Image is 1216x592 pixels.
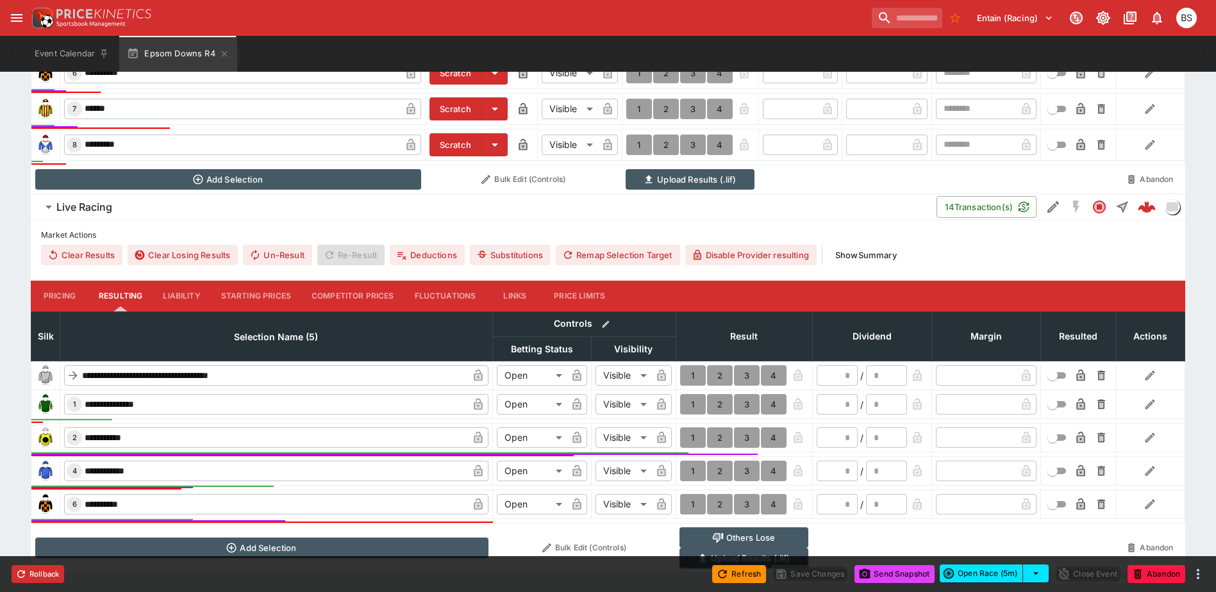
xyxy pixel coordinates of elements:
span: Visibility [600,341,667,357]
button: 2 [707,394,733,415]
button: Scratch [429,97,482,120]
button: Send Snapshot [854,565,935,583]
th: Actions [1115,311,1185,361]
th: Margin [931,311,1040,361]
button: Abandon [1119,169,1181,190]
img: runner 8 [35,135,56,155]
button: 4 [761,494,787,514]
button: 4 [707,63,733,83]
button: 4 [761,394,787,415]
button: 3 [734,494,760,514]
button: Rollback [12,565,64,583]
button: Un-Result [243,245,312,265]
img: runner 6 [35,494,56,514]
button: Documentation [1119,6,1142,29]
button: Brendan Scoble [1172,4,1201,32]
span: 8 [70,140,79,149]
div: Open [497,394,567,415]
div: Brendan Scoble [1176,8,1197,28]
button: Straight [1111,195,1134,218]
div: / [860,465,863,478]
h6: Live Racing [56,201,112,214]
button: Others Lose [679,527,808,548]
button: open drawer [5,6,28,29]
label: Market Actions [41,226,1175,245]
button: 3 [680,135,706,155]
button: 4 [707,135,733,155]
th: Silk [31,311,60,361]
button: No Bookmarks [945,8,965,28]
button: Open Race (5m) [940,564,1023,582]
div: Visible [542,63,597,83]
button: 2 [653,135,679,155]
button: 1 [626,135,652,155]
button: SGM Disabled [1065,195,1088,218]
img: runner 1 [35,394,56,415]
button: Epsom Downs R4 [119,36,237,72]
button: Abandon [1119,538,1181,558]
div: Open [497,365,567,386]
button: 3 [734,365,760,386]
div: Visible [542,135,597,155]
button: Closed [1088,195,1111,218]
button: Scratch [429,133,482,156]
div: / [860,369,863,382]
button: 4 [761,427,787,448]
span: 6 [70,69,79,78]
th: Controls [492,311,676,336]
button: 3 [734,461,760,481]
button: 3 [680,99,706,119]
button: Refresh [712,565,766,583]
button: Notifications [1145,6,1169,29]
button: Clear Results [41,245,122,265]
a: 32e28c2c-678d-4c3e-8d1a-da1899152b2b [1134,194,1160,220]
button: Add Selection [35,169,422,190]
button: Bulk Edit (Controls) [496,538,672,558]
button: 4 [761,365,787,386]
img: Sportsbook Management [56,21,126,27]
span: Betting Status [497,341,587,357]
button: more [1190,566,1206,582]
div: Visible [596,461,651,481]
button: 2 [707,427,733,448]
div: split button [940,564,1049,582]
button: Resulting [88,281,153,311]
button: Edit Detail [1042,195,1065,218]
button: Liability [153,281,210,311]
button: 1 [680,427,706,448]
button: Deductions [390,245,465,265]
div: Open [497,427,567,448]
img: PriceKinetics [56,9,151,19]
th: Dividend [812,311,931,361]
button: Substitutions [470,245,551,265]
div: Visible [596,427,651,448]
button: 1 [626,99,652,119]
div: Visible [542,99,597,119]
button: Links [486,281,544,311]
img: runner 4 [35,461,56,481]
button: Add Selection [35,538,489,558]
div: liveracing [1165,199,1180,215]
button: Toggle light/dark mode [1092,6,1115,29]
button: Clear Losing Results [128,245,238,265]
button: Disable Provider resulting [685,245,817,265]
button: Fluctuations [404,281,487,311]
button: 3 [734,427,760,448]
button: 14Transaction(s) [937,196,1037,218]
div: / [860,431,863,445]
div: Visible [596,394,651,415]
img: runner 2 [35,427,56,448]
button: Remap Selection Target [556,245,680,265]
span: Selection Name (5) [220,329,332,345]
div: Visible [596,494,651,514]
button: 2 [653,63,679,83]
img: PriceKinetics Logo [28,5,54,31]
button: ShowSummary [828,245,904,265]
div: / [860,498,863,511]
button: Price Limits [544,281,615,311]
button: Event Calendar [27,36,117,72]
img: runner 6 [35,63,56,83]
button: Upload Results (.lif) [679,548,808,568]
button: Live Racing [31,194,937,220]
img: logo-cerberus--red.svg [1138,198,1156,216]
